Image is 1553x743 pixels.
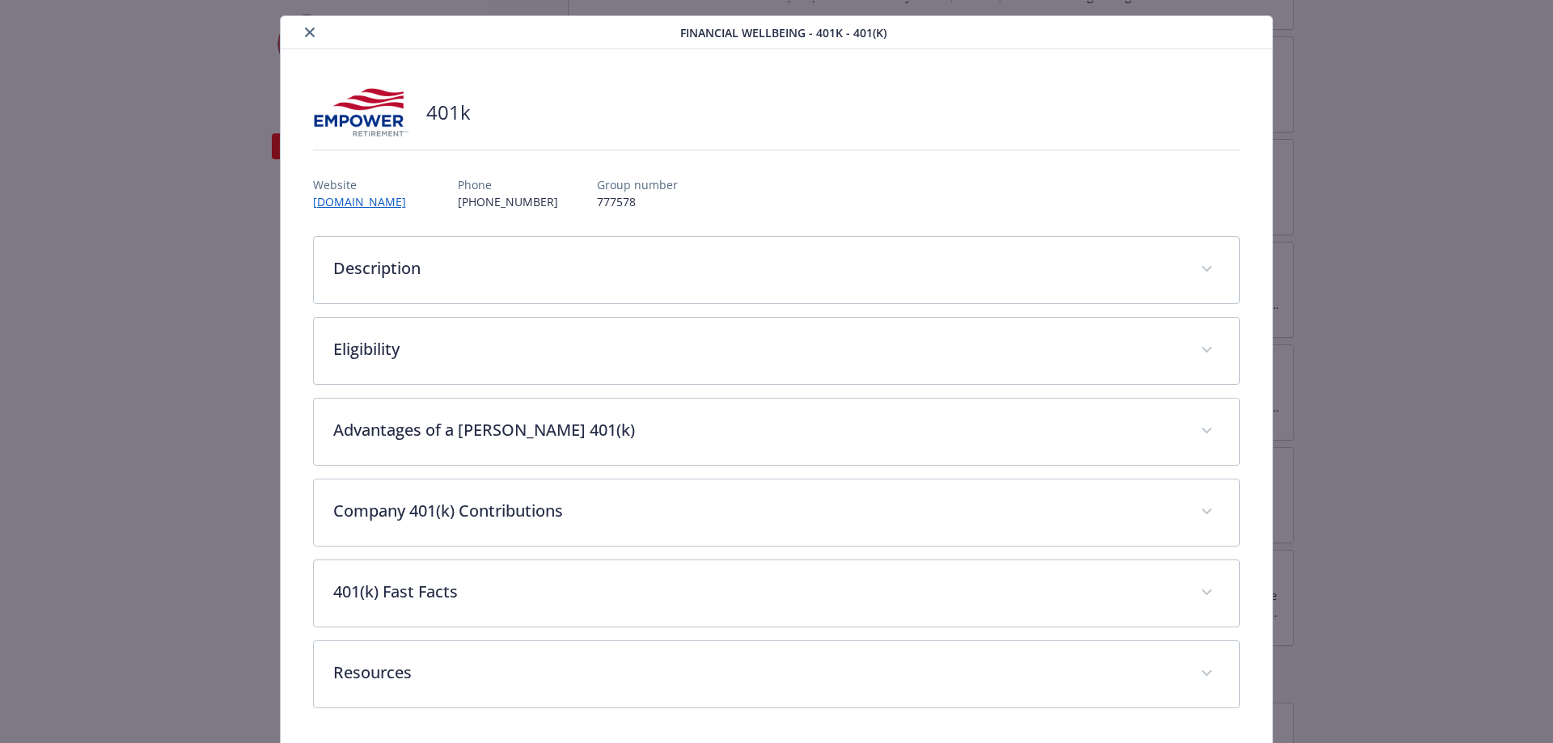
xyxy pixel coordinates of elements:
[314,479,1240,546] div: Company 401(k) Contributions
[458,176,558,193] p: Phone
[313,194,419,209] a: [DOMAIN_NAME]
[314,237,1240,303] div: Description
[333,337,1182,361] p: Eligibility
[458,193,558,210] p: [PHONE_NUMBER]
[333,580,1182,604] p: 401(k) Fast Facts
[333,256,1182,281] p: Description
[333,418,1182,442] p: Advantages of a [PERSON_NAME] 401(k)
[313,88,410,137] img: Empower Retirement
[314,399,1240,465] div: Advantages of a [PERSON_NAME] 401(k)
[333,661,1182,685] p: Resources
[597,176,678,193] p: Group number
[313,176,419,193] p: Website
[314,560,1240,627] div: 401(k) Fast Facts
[300,23,319,42] button: close
[333,499,1182,523] p: Company 401(k) Contributions
[680,24,887,41] span: Financial Wellbeing - 401k - 401(k)
[314,641,1240,707] div: Resources
[314,318,1240,384] div: Eligibility
[426,99,471,126] h2: 401k
[597,193,678,210] p: 777578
